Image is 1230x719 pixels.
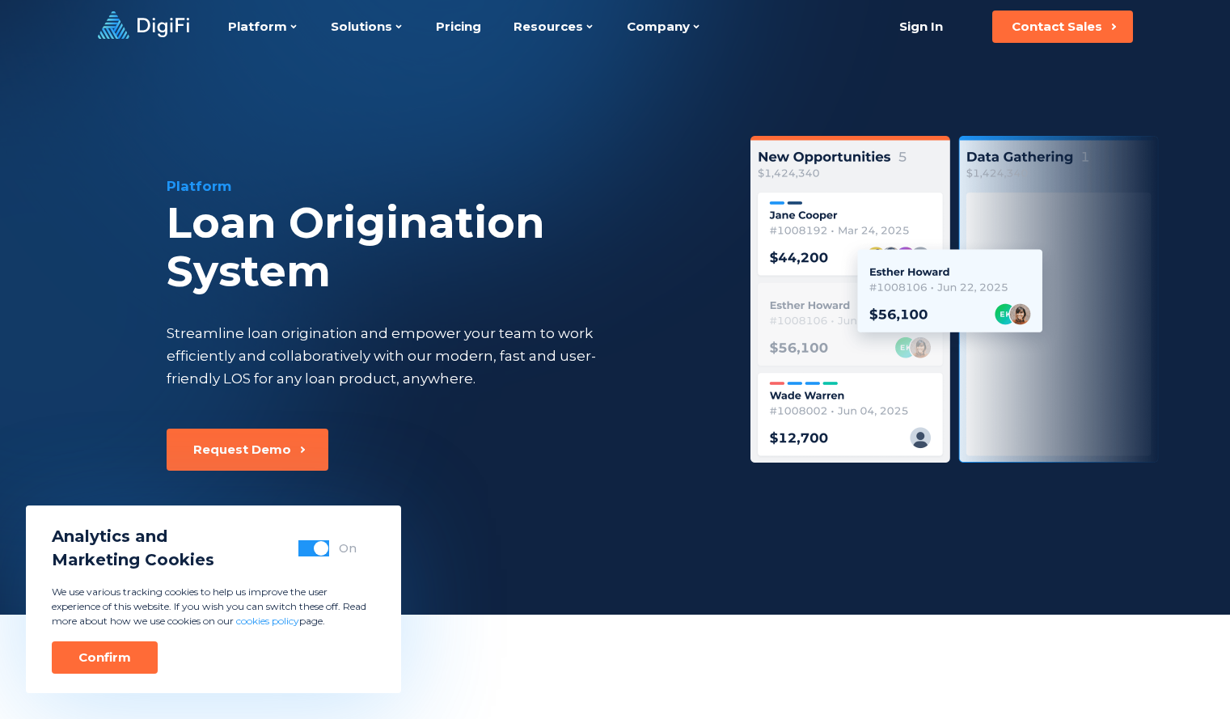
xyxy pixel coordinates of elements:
[992,11,1133,43] button: Contact Sales
[52,585,375,628] p: We use various tracking cookies to help us improve the user experience of this website. If you wi...
[1012,19,1102,35] div: Contact Sales
[52,548,214,572] span: Marketing Cookies
[52,525,214,548] span: Analytics and
[167,176,710,196] div: Platform
[78,649,131,666] div: Confirm
[193,442,291,458] div: Request Demo
[236,615,299,627] a: cookies policy
[880,11,963,43] a: Sign In
[339,540,357,556] div: On
[167,322,626,390] div: Streamline loan origination and empower your team to work efficiently and collaboratively with ou...
[167,429,328,471] button: Request Demo
[52,641,158,674] button: Confirm
[167,199,710,296] div: Loan Origination System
